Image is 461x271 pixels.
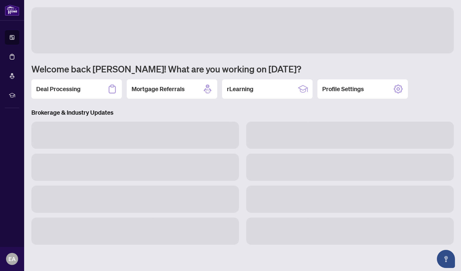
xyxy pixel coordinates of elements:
h1: Welcome back [PERSON_NAME]! What are you working on [DATE]? [31,63,454,75]
h2: Mortgage Referrals [132,85,185,93]
h3: Brokerage & Industry Updates [31,108,454,117]
span: EA [8,255,16,263]
h2: Profile Settings [322,85,364,93]
h2: Deal Processing [36,85,81,93]
button: Open asap [437,250,455,268]
h2: rLearning [227,85,253,93]
img: logo [5,5,19,16]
